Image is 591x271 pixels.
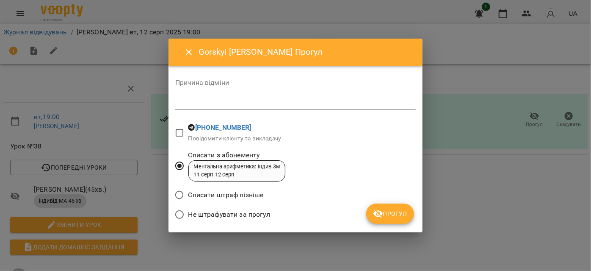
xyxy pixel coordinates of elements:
[179,42,199,62] button: Close
[175,79,416,86] label: Причина відміни
[199,45,412,59] h6: Gorskyi [PERSON_NAME] Прогул
[194,163,280,179] div: Ментальна арифметика: Індив 3м 11 серп - 12 серп
[373,209,407,219] span: Прогул
[195,123,251,131] a: [PHONE_NUMBER]
[188,190,264,200] span: Списати штраф пізніше
[188,150,285,160] span: Списати з абонементу
[188,210,270,220] span: Не штрафувати за прогул
[366,204,414,224] button: Прогул
[188,134,282,143] p: Повідомити клієнту та викладачу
